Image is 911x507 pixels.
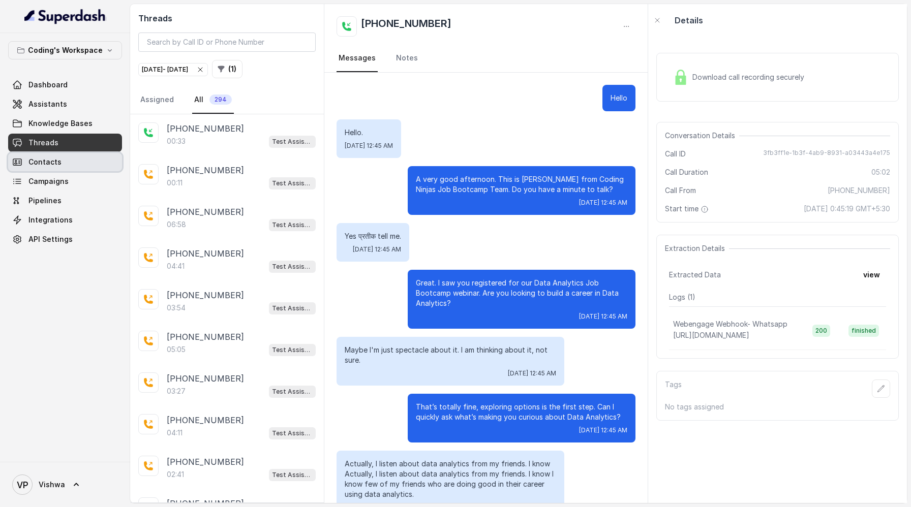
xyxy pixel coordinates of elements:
[167,344,186,355] p: 05:05
[848,325,879,337] span: finished
[167,414,244,426] p: [PHONE_NUMBER]
[669,270,721,280] span: Extracted Data
[337,45,378,72] a: Messages
[272,345,313,355] p: Test Assistant- 2
[8,95,122,113] a: Assistants
[665,149,686,159] span: Call ID
[692,72,808,82] span: Download call recording securely
[28,196,62,206] span: Pipelines
[8,172,122,191] a: Campaigns
[345,128,393,138] p: Hello.
[167,164,244,176] p: [PHONE_NUMBER]
[804,204,890,214] span: [DATE] 0:45:19 GMT+5:30
[167,247,244,260] p: [PHONE_NUMBER]
[28,138,58,148] span: Threads
[8,470,122,499] a: Vishwa
[17,480,28,490] text: VP
[28,215,73,225] span: Integrations
[167,219,186,230] p: 06:58
[579,199,627,207] span: [DATE] 12:45 AM
[665,204,711,214] span: Start time
[8,211,122,229] a: Integrations
[167,469,184,480] p: 02:41
[669,292,886,302] p: Logs ( 1 )
[828,185,890,196] span: [PHONE_NUMBER]
[416,402,627,422] p: That’s totally fine, exploring options is the first step. Can I quickly ask what’s making you cur...
[28,157,62,167] span: Contacts
[272,387,313,397] p: Test Assistant- 2
[8,230,122,248] a: API Settings
[665,402,890,412] p: No tags assigned
[272,262,313,272] p: Test Assistant- 2
[167,289,244,301] p: [PHONE_NUMBER]
[579,426,627,434] span: [DATE] 12:45 AM
[8,76,122,94] a: Dashboard
[272,303,313,313] p: Test Assistant- 2
[167,178,183,188] p: 00:11
[167,386,186,396] p: 03:27
[167,206,244,218] p: [PHONE_NUMBER]
[138,33,316,52] input: Search by Call ID or Phone Number
[167,456,244,468] p: [PHONE_NUMBER]
[345,345,556,365] p: Maybe I'm just spectacle about it. I am thinking about it, not sure.
[812,325,830,337] span: 200
[8,134,122,152] a: Threads
[8,41,122,59] button: Coding's Workspace
[665,379,682,398] p: Tags
[272,470,313,480] p: Test Assistant- 2
[28,118,93,129] span: Knowledge Bases
[138,86,176,114] a: Assigned
[665,167,708,177] span: Call Duration
[272,137,313,147] p: Test Assistant-3
[167,122,244,135] p: [PHONE_NUMBER]
[416,174,627,195] p: A very good afternoon. This is [PERSON_NAME] from Coding Ninjas Job Bootcamp Team. Do you have a ...
[272,428,313,438] p: Test Assistant- 2
[345,459,556,499] p: Actually, I listen about data analytics from my friends. I know Actually, I listen about data ana...
[508,369,556,377] span: [DATE] 12:45 AM
[28,44,103,56] p: Coding's Workspace
[167,261,185,271] p: 04:41
[611,93,627,103] p: Hello
[675,14,703,26] p: Details
[167,303,186,313] p: 03:54
[394,45,420,72] a: Notes
[665,243,729,253] span: Extraction Details
[209,94,232,105] span: 294
[192,86,234,114] a: All294
[272,178,313,188] p: Test Assistant-3
[665,131,739,141] span: Conversation Details
[142,65,204,75] div: [DATE] - [DATE]
[345,142,393,150] span: [DATE] 12:45 AM
[28,176,69,186] span: Campaigns
[8,153,122,171] a: Contacts
[857,266,886,284] button: view
[871,167,890,177] span: 05:02
[673,331,749,339] span: [URL][DOMAIN_NAME]
[763,149,890,159] span: 3fb3ff1e-1b3f-4ab9-8931-a03443a4e175
[337,45,635,72] nav: Tabs
[28,80,68,90] span: Dashboard
[24,8,106,24] img: light.svg
[138,63,208,76] button: [DATE]- [DATE]
[167,428,183,438] p: 04:11
[673,319,787,329] p: Webengage Webhook- Whatsapp
[39,480,65,490] span: Vishwa
[579,312,627,321] span: [DATE] 12:45 AM
[345,231,401,241] p: Yes प्रतीक tell me.
[272,220,313,230] p: Test Assistant- 2
[167,331,244,343] p: [PHONE_NUMBER]
[665,185,696,196] span: Call From
[212,60,242,78] button: (1)
[361,16,451,37] h2: [PHONE_NUMBER]
[167,136,186,146] p: 00:33
[138,12,316,24] h2: Threads
[8,192,122,210] a: Pipelines
[28,99,67,109] span: Assistants
[673,70,688,85] img: Lock Icon
[353,245,401,253] span: [DATE] 12:45 AM
[416,278,627,308] p: Great. I saw you registered for our Data Analytics Job Bootcamp webinar. Are you looking to build...
[28,234,73,244] span: API Settings
[138,86,316,114] nav: Tabs
[8,114,122,133] a: Knowledge Bases
[167,372,244,385] p: [PHONE_NUMBER]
